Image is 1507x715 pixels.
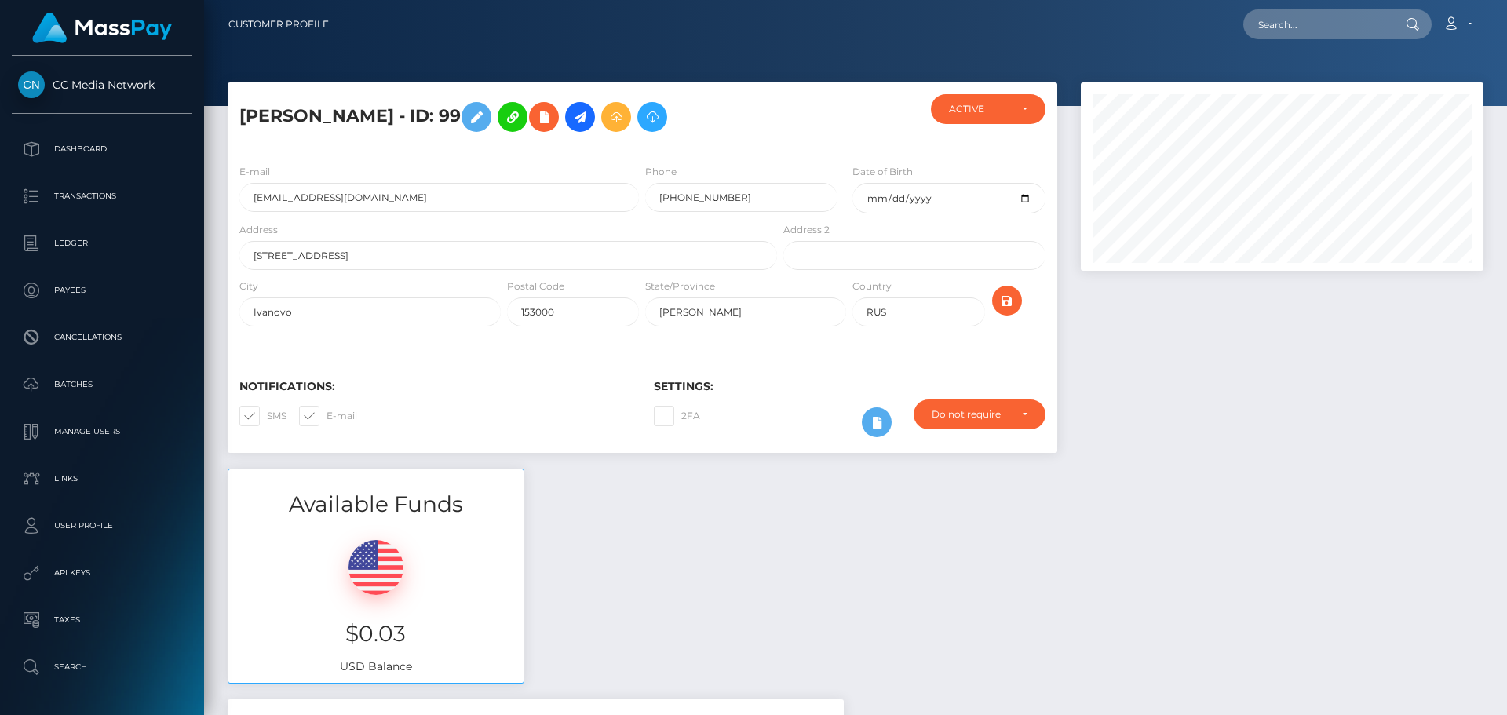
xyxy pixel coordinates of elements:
button: ACTIVE [931,94,1045,124]
a: Initiate Payout [565,102,595,132]
h6: Notifications: [239,380,630,393]
a: Payees [12,271,192,310]
a: Taxes [12,600,192,640]
a: Cancellations [12,318,192,357]
p: Search [18,655,186,679]
label: City [239,279,258,294]
a: Transactions [12,177,192,216]
p: Manage Users [18,420,186,443]
label: Postal Code [507,279,564,294]
label: State/Province [645,279,715,294]
label: Address [239,223,278,237]
label: Address 2 [783,223,830,237]
p: Batches [18,373,186,396]
label: E-mail [299,406,357,426]
a: Search [12,648,192,687]
img: USD.png [348,540,403,595]
h3: Available Funds [228,489,524,520]
p: Dashboard [18,137,186,161]
p: Ledger [18,232,186,255]
h6: Settings: [654,380,1045,393]
label: Date of Birth [852,165,913,179]
label: 2FA [654,406,700,426]
div: Do not require [932,408,1009,421]
p: API Keys [18,561,186,585]
label: E-mail [239,165,270,179]
a: Manage Users [12,412,192,451]
p: Taxes [18,608,186,632]
a: API Keys [12,553,192,593]
a: Customer Profile [228,8,329,41]
p: Payees [18,279,186,302]
p: Links [18,467,186,491]
label: Country [852,279,892,294]
a: Links [12,459,192,498]
a: Dashboard [12,130,192,169]
button: Do not require [914,399,1045,429]
a: Batches [12,365,192,404]
div: ACTIVE [949,103,1009,115]
h3: $0.03 [240,618,512,649]
label: SMS [239,406,286,426]
h5: [PERSON_NAME] - ID: 99 [239,94,768,140]
p: Transactions [18,184,186,208]
p: Cancellations [18,326,186,349]
img: CC Media Network [18,71,45,98]
a: Ledger [12,224,192,263]
span: CC Media Network [12,78,192,92]
img: MassPay Logo [32,13,172,43]
a: User Profile [12,506,192,545]
div: USD Balance [228,520,524,683]
p: User Profile [18,514,186,538]
input: Search... [1243,9,1391,39]
label: Phone [645,165,677,179]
